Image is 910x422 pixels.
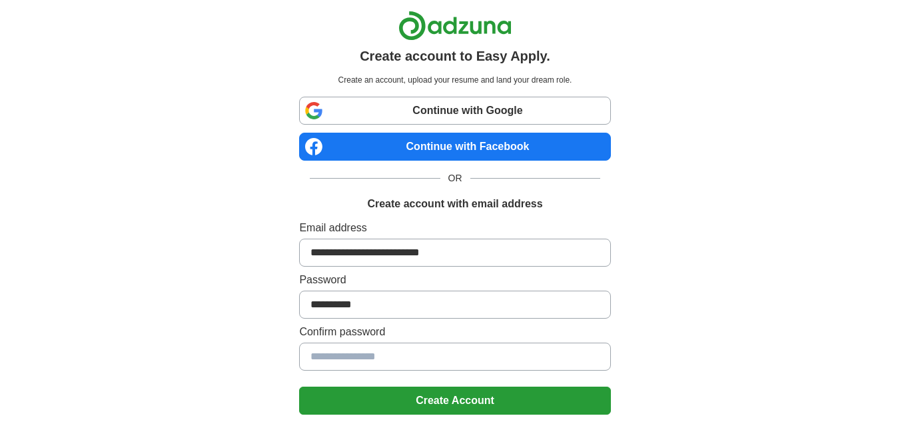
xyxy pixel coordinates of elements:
label: Password [299,272,610,288]
label: Email address [299,220,610,236]
button: Create Account [299,387,610,415]
span: OR [440,171,470,185]
h1: Create account to Easy Apply. [360,46,550,66]
a: Continue with Facebook [299,133,610,161]
h1: Create account with email address [367,196,542,212]
label: Confirm password [299,324,610,340]
a: Continue with Google [299,97,610,125]
p: Create an account, upload your resume and land your dream role. [302,74,608,86]
img: Adzuna logo [398,11,512,41]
